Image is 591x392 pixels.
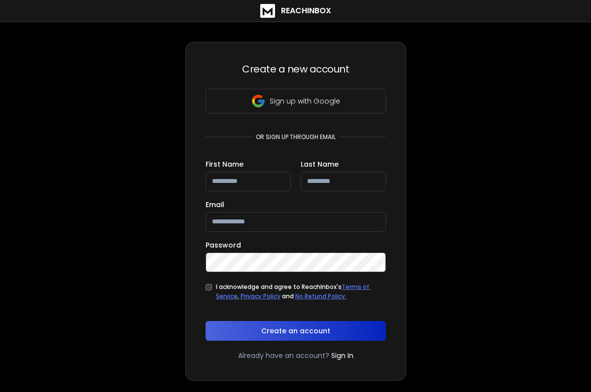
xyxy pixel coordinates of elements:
[281,5,331,17] h1: ReachInbox
[206,89,386,113] button: Sign up with Google
[206,321,386,341] button: Create an account
[206,242,241,249] label: Password
[216,282,386,301] div: I acknowledge and agree to ReachInbox's , and
[241,292,280,300] a: Privacy Policy
[260,4,275,18] img: logo
[206,62,386,76] h3: Create a new account
[206,201,224,208] label: Email
[270,96,340,106] p: Sign up with Google
[206,161,243,168] label: First Name
[295,292,347,300] a: No Refund Policy.
[238,351,329,360] p: Already have an account?
[331,351,353,360] a: Sign In
[301,161,339,168] label: Last Name
[252,133,340,141] p: or sign up through email
[260,4,331,18] a: ReachInbox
